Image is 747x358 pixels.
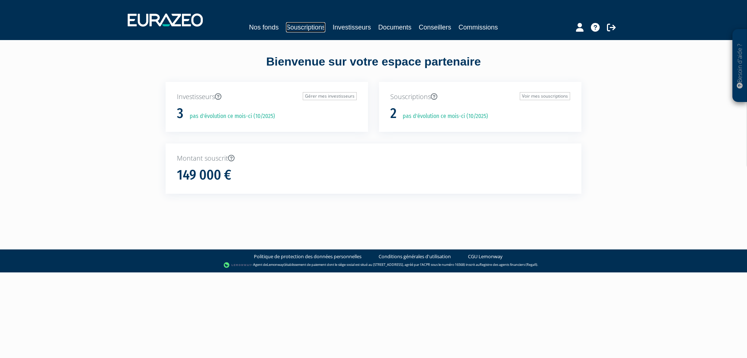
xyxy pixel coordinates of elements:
[390,106,396,121] h1: 2
[7,261,740,269] div: - Agent de (établissement de paiement dont le siège social est situé au [STREET_ADDRESS], agréé p...
[390,92,570,102] p: Souscriptions
[177,154,570,163] p: Montant souscrit
[177,106,183,121] h1: 3
[177,168,231,183] h1: 149 000 €
[480,262,537,267] a: Registre des agents financiers (Regafi)
[286,22,325,32] a: Souscriptions
[468,253,503,260] a: CGU Lemonway
[267,262,284,267] a: Lemonway
[520,92,570,100] a: Voir mes souscriptions
[333,22,371,32] a: Investisseurs
[303,92,357,100] a: Gérer mes investisseurs
[249,22,279,32] a: Nos fonds
[128,13,203,27] img: 1732889491-logotype_eurazeo_blanc_rvb.png
[160,54,587,82] div: Bienvenue sur votre espace partenaire
[378,22,411,32] a: Documents
[224,261,252,269] img: logo-lemonway.png
[177,92,357,102] p: Investisseurs
[185,112,275,121] p: pas d'évolution ce mois-ci (10/2025)
[398,112,488,121] p: pas d'évolution ce mois-ci (10/2025)
[736,33,744,99] p: Besoin d'aide ?
[379,253,451,260] a: Conditions générales d'utilisation
[254,253,361,260] a: Politique de protection des données personnelles
[419,22,451,32] a: Conseillers
[458,22,498,32] a: Commissions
